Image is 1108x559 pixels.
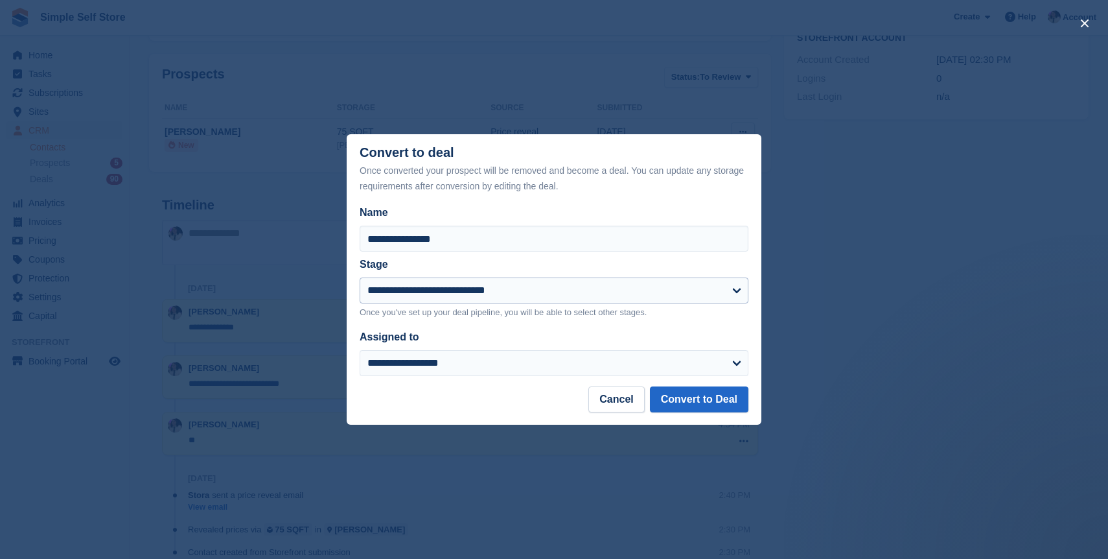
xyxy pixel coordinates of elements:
[360,145,748,194] div: Convert to deal
[360,331,419,342] label: Assigned to
[588,387,644,412] button: Cancel
[360,205,748,220] label: Name
[650,387,748,412] button: Convert to Deal
[360,163,748,194] div: Once converted your prospect will be removed and become a deal. You can update any storage requir...
[360,306,748,319] p: Once you've set up your deal pipeline, you will be able to select other stages.
[360,259,388,270] label: Stage
[1074,13,1095,34] button: close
